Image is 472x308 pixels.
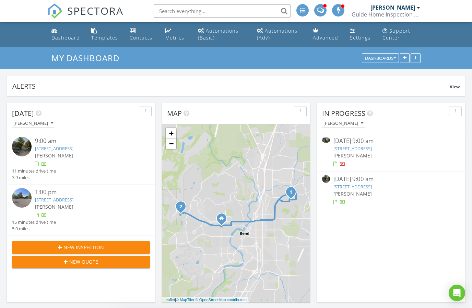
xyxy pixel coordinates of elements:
[313,34,338,41] div: Advanced
[49,25,83,44] a: Dashboard
[323,121,363,126] div: [PERSON_NAME]
[165,34,184,41] div: Metrics
[35,145,73,152] a: [STREET_ADDRESS]
[310,25,342,44] a: Advanced
[350,34,370,41] div: Settings
[12,168,56,174] div: 11 minutes drive time
[322,137,460,167] a: [DATE] 9:00 am [STREET_ADDRESS] [PERSON_NAME]
[382,27,410,41] div: Support Center
[51,52,125,64] a: My Dashboard
[67,3,123,18] span: SPECTORA
[69,258,98,265] span: New Quote
[449,285,465,301] div: Open Intercom Messenger
[352,11,420,18] div: Guide Home Inspection LLC
[88,25,121,44] a: Templates
[333,145,372,152] a: [STREET_ADDRESS]
[333,152,372,159] span: [PERSON_NAME]
[166,128,176,139] a: Zoom in
[35,188,139,197] div: 1:00 pm
[322,119,365,128] button: [PERSON_NAME]
[333,137,448,145] div: [DATE] 9:00 am
[322,109,365,118] span: In Progress
[13,121,53,126] div: [PERSON_NAME]
[347,25,375,44] a: Settings
[198,27,238,41] div: Automations (Basic)
[162,297,248,303] div: |
[179,205,182,209] i: 2
[176,298,194,302] a: © MapTiler
[35,152,73,159] span: [PERSON_NAME]
[12,137,150,181] a: 9:00 am [STREET_ADDRESS] [PERSON_NAME] 11 minutes drive time 3.9 miles
[257,27,297,41] div: Automations (Adv)
[450,84,460,90] span: View
[322,175,460,206] a: [DATE] 9:00 am [STREET_ADDRESS] [PERSON_NAME]
[167,109,182,118] span: Map
[222,218,226,222] div: 1364 NW Milwaukee Ave, Bend OR 97703
[47,9,123,24] a: SPECTORA
[370,4,415,11] div: [PERSON_NAME]
[163,25,190,44] a: Metrics
[365,56,396,61] div: Dashboards
[63,244,104,251] span: New Inspection
[12,137,32,156] img: streetview
[166,139,176,149] a: Zoom out
[127,25,157,44] a: Contacts
[12,174,56,181] div: 3.9 miles
[35,137,139,145] div: 9:00 am
[154,4,291,18] input: Search everything...
[164,298,175,302] a: Leaflet
[12,219,56,225] div: 15 minutes drive time
[35,197,73,203] a: [STREET_ADDRESS]
[12,81,450,91] div: Alerts
[12,119,55,128] button: [PERSON_NAME]
[254,25,305,44] a: Automations (Advanced)
[195,25,249,44] a: Automations (Basic)
[12,188,32,208] img: streetview
[12,188,150,232] a: 1:00 pm [STREET_ADDRESS] [PERSON_NAME] 15 minutes drive time 5.0 miles
[380,25,423,44] a: Support Center
[196,298,247,302] a: © OpenStreetMap contributors
[51,34,80,41] div: Dashboard
[35,203,73,210] span: [PERSON_NAME]
[290,190,292,195] i: 1
[333,190,372,197] span: [PERSON_NAME]
[181,206,185,210] div: 2287 Meadow Ct, Bend, OR 97703
[12,109,34,118] span: [DATE]
[333,184,372,190] a: [STREET_ADDRESS]
[362,54,399,63] button: Dashboards
[91,34,118,41] div: Templates
[12,241,150,254] button: New Inspection
[12,225,56,232] div: 5.0 miles
[291,192,295,196] div: 1671 NE Meerkat Ave, Bend, OR 97701
[130,34,152,41] div: Contacts
[333,175,448,184] div: [DATE] 9:00 am
[47,3,62,19] img: The Best Home Inspection Software - Spectora
[322,175,330,183] img: streetview
[12,256,150,268] button: New Quote
[322,137,330,143] img: 9304532%2Fcover_photos%2FjgbnQOg7Bchj3D11ln3Q%2Fsmall.jpg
